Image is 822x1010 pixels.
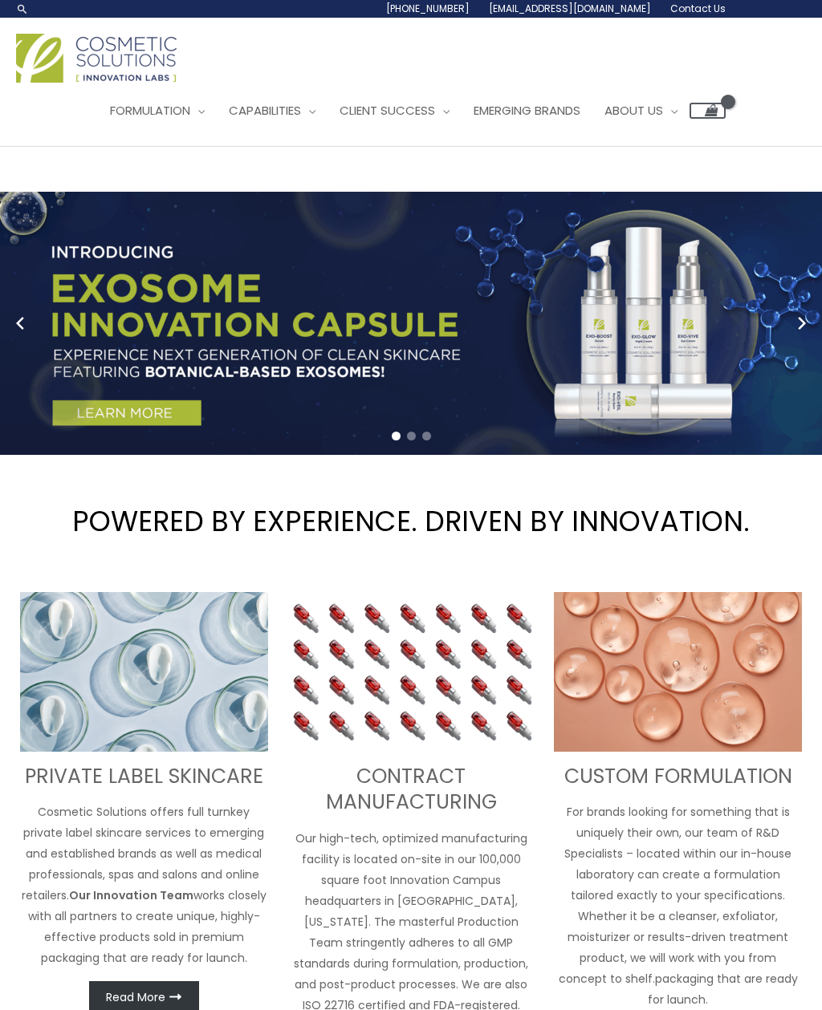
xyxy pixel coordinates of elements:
[86,87,726,135] nav: Site Navigation
[422,432,431,440] span: Go to slide 3
[340,102,435,119] span: Client Success
[16,34,177,83] img: Cosmetic Solutions Logo
[229,102,301,119] span: Capabilities
[790,311,814,335] button: Next slide
[690,103,726,119] a: View Shopping Cart, empty
[8,311,32,335] button: Previous slide
[462,87,592,135] a: Emerging Brands
[554,592,802,752] img: Custom Formulation
[287,592,535,752] img: Contract Manufacturing
[328,87,462,135] a: Client Success
[106,992,165,1003] span: Read More
[98,87,217,135] a: Formulation
[386,2,470,15] span: [PHONE_NUMBER]
[69,887,193,903] strong: Our Innovation Team
[287,764,535,816] h3: CONTRACT MANUFACTURING
[16,2,29,15] a: Search icon link
[554,764,802,790] h3: CUSTOM FORMULATION
[20,592,268,752] img: turnkey private label skincare
[407,432,416,440] span: Go to slide 2
[110,102,190,119] span: Formulation
[554,801,802,1010] p: For brands looking for something that is uniquely their own, our team of R&D Specialists – locate...
[670,2,726,15] span: Contact Us
[392,432,401,440] span: Go to slide 1
[20,801,268,968] p: Cosmetic Solutions offers full turnkey private label skincare services to emerging and establishe...
[217,87,328,135] a: Capabilities
[604,102,663,119] span: About Us
[489,2,651,15] span: [EMAIL_ADDRESS][DOMAIN_NAME]
[592,87,690,135] a: About Us
[474,102,580,119] span: Emerging Brands
[20,764,268,790] h3: PRIVATE LABEL SKINCARE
